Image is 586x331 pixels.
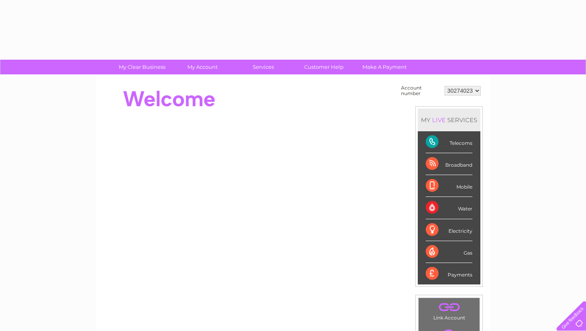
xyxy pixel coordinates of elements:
a: My Clear Business [109,60,175,74]
div: MY SERVICES [418,109,480,131]
td: Account number [399,83,442,98]
a: My Account [170,60,236,74]
a: Make A Payment [352,60,417,74]
div: LIVE [431,116,447,124]
a: Services [230,60,296,74]
div: Gas [426,241,472,263]
a: . [421,300,478,314]
td: Link Account [418,298,480,323]
div: Telecoms [426,131,472,153]
div: Payments [426,263,472,284]
div: Broadband [426,153,472,175]
div: Mobile [426,175,472,197]
div: Electricity [426,219,472,241]
a: Customer Help [291,60,357,74]
div: Water [426,197,472,219]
